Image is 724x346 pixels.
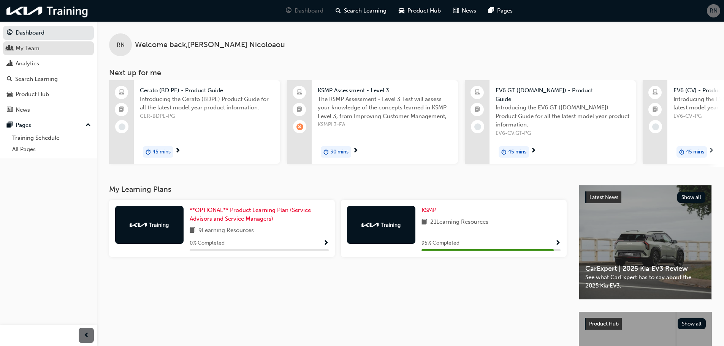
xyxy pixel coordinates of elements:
[3,118,94,132] button: Pages
[447,3,482,19] a: news-iconNews
[496,86,630,103] span: EV6 GT ([DOMAIN_NAME]) - Product Guide
[585,191,705,204] a: Latest NewsShow all
[421,206,439,215] a: KSMP
[3,24,94,118] button: DashboardMy TeamAnalyticsSearch LearningProduct HubNews
[9,132,94,144] a: Training Schedule
[7,107,13,114] span: news-icon
[152,148,171,156] span: 45 mins
[393,3,447,19] a: car-iconProduct Hub
[555,240,561,247] span: Show Progress
[175,148,181,155] span: next-icon
[16,44,40,53] div: My Team
[323,147,329,157] span: duration-icon
[686,148,704,156] span: 45 mins
[119,105,124,115] span: booktick-icon
[280,3,330,19] a: guage-iconDashboard
[501,147,507,157] span: duration-icon
[430,218,488,227] span: 21 Learning Resources
[421,207,436,213] span: KSMP
[117,41,125,49] span: RN
[109,185,567,194] h3: My Learning Plans
[589,321,619,327] span: Product Hub
[462,6,476,15] span: News
[421,218,427,227] span: book-icon
[336,6,341,16] span: search-icon
[86,120,91,130] span: up-icon
[295,6,323,15] span: Dashboard
[16,59,39,68] div: Analytics
[3,57,94,71] a: Analytics
[128,221,170,229] img: kia-training
[84,331,89,340] span: prev-icon
[119,123,125,130] span: learningRecordVerb_NONE-icon
[707,4,720,17] button: RN
[653,105,658,115] span: booktick-icon
[297,105,302,115] span: booktick-icon
[97,68,724,77] h3: Next up for me
[508,148,526,156] span: 45 mins
[287,80,458,164] a: KSMP Assessment - Level 3The KSMP Assessment - Level 3 Test will assess your knowledge of the con...
[353,148,358,155] span: next-icon
[323,239,329,248] button: Show Progress
[579,185,712,300] a: Latest NewsShow allCarExpert | 2025 Kia EV3 ReviewSee what CarExpert has to say about the 2025 Ki...
[7,122,13,129] span: pages-icon
[710,6,718,15] span: RN
[589,194,618,201] span: Latest News
[585,318,706,330] a: Product HubShow all
[190,239,225,248] span: 0 % Completed
[497,6,513,15] span: Pages
[3,26,94,40] a: Dashboard
[16,90,49,99] div: Product Hub
[652,123,659,130] span: learningRecordVerb_NONE-icon
[190,206,329,223] a: **OPTIONAL** Product Learning Plan (Service Advisors and Service Managers)
[474,123,481,130] span: learningRecordVerb_NONE-icon
[16,121,31,130] div: Pages
[16,106,30,114] div: News
[555,239,561,248] button: Show Progress
[407,6,441,15] span: Product Hub
[360,221,402,229] img: kia-training
[190,207,311,222] span: **OPTIONAL** Product Learning Plan (Service Advisors and Service Managers)
[421,239,459,248] span: 95 % Completed
[677,192,706,203] button: Show all
[140,112,274,121] span: CER-BDPE-PG
[190,226,195,235] span: book-icon
[7,91,13,98] span: car-icon
[585,273,705,290] span: See what CarExpert has to say about the 2025 Kia EV3.
[496,129,630,138] span: EV6-CV.GT-PG
[3,41,94,55] a: My Team
[482,3,519,19] a: pages-iconPages
[318,95,452,121] span: The KSMP Assessment - Level 3 Test will assess your knowledge of the concepts learned in KSMP Lev...
[7,76,12,83] span: search-icon
[4,3,91,19] img: kia-training
[7,60,13,67] span: chart-icon
[296,123,303,130] span: learningRecordVerb_FAIL-icon
[330,3,393,19] a: search-iconSearch Learning
[678,318,706,329] button: Show all
[140,86,274,95] span: Cerato (BD PE) - Product Guide
[135,41,285,49] span: Welcome back , [PERSON_NAME] Nicoloaou
[323,240,329,247] span: Show Progress
[318,86,452,95] span: KSMP Assessment - Level 3
[7,30,13,36] span: guage-icon
[318,120,452,129] span: KSMPL3-EA
[475,88,480,98] span: laptop-icon
[344,6,387,15] span: Search Learning
[7,45,13,52] span: people-icon
[653,88,658,98] span: laptop-icon
[3,103,94,117] a: News
[146,147,151,157] span: duration-icon
[531,148,536,155] span: next-icon
[475,105,480,115] span: booktick-icon
[198,226,254,235] span: 9 Learning Resources
[453,6,459,16] span: news-icon
[330,148,349,156] span: 30 mins
[286,6,292,16] span: guage-icon
[297,88,302,98] span: laptop-icon
[496,103,630,129] span: Introducing the EV6 GT ([DOMAIN_NAME]) Product Guide for all the latest model year product inform...
[708,148,714,155] span: next-icon
[9,144,94,155] a: All Pages
[3,87,94,101] a: Product Hub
